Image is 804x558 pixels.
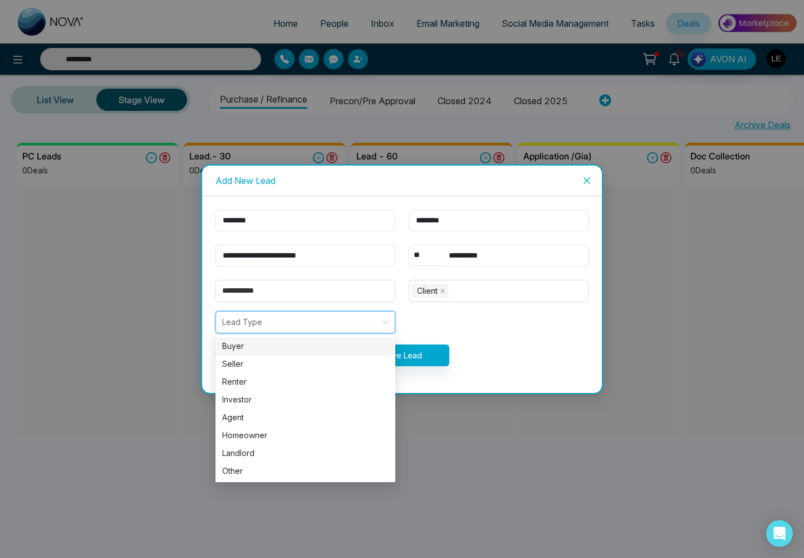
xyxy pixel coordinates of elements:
div: Other [222,465,389,477]
div: Add New Lead [215,174,589,187]
div: Agent [215,409,395,426]
span: close [440,288,445,294]
div: Open Intercom Messenger [766,520,793,547]
button: Close [572,166,602,196]
div: Renter [215,373,395,391]
div: Investor [215,391,395,409]
div: Buyer [215,337,395,355]
div: Buyer [222,340,389,352]
div: Homeowner [222,429,389,441]
span: Client [412,284,448,298]
div: Renter [222,376,389,388]
div: Investor [222,394,389,406]
div: Homeowner [215,426,395,444]
button: Save Lead [355,344,449,366]
div: Other [215,462,395,480]
span: close [582,176,591,185]
span: Client [417,285,438,297]
div: Landlord [215,444,395,462]
div: Agent [222,411,389,424]
div: Seller [222,358,389,370]
div: Seller [215,355,395,373]
div: Landlord [222,447,389,459]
